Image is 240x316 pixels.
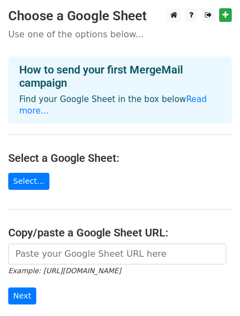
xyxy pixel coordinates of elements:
[8,287,36,304] input: Next
[8,29,232,40] p: Use one of the options below...
[8,226,232,239] h4: Copy/paste a Google Sheet URL:
[8,244,226,264] input: Paste your Google Sheet URL here
[8,173,49,190] a: Select...
[19,63,221,89] h4: How to send your first MergeMail campaign
[8,267,121,275] small: Example: [URL][DOMAIN_NAME]
[19,94,221,117] p: Find your Google Sheet in the box below
[8,151,232,165] h4: Select a Google Sheet:
[19,94,207,116] a: Read more...
[8,8,232,24] h3: Choose a Google Sheet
